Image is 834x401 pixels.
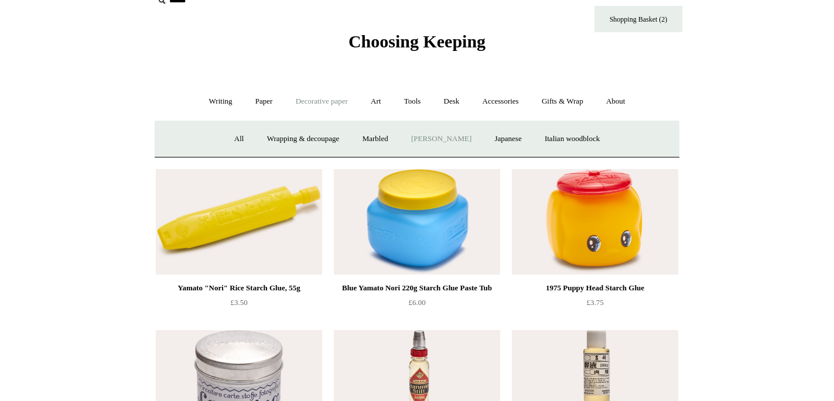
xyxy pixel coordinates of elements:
a: Shopping Basket (2) [594,6,682,32]
a: Paper [245,86,283,117]
span: £6.00 [408,298,425,307]
a: Accessories [472,86,529,117]
img: Yamato "Nori" Rice Starch Glue, 55g [156,169,322,275]
a: All [224,124,255,155]
div: 1975 Puppy Head Starch Glue [515,281,675,295]
a: About [596,86,636,117]
a: Writing [199,86,243,117]
a: Choosing Keeping [348,41,486,49]
img: 1975 Puppy Head Starch Glue [512,169,678,275]
a: Japanese [484,124,532,155]
a: Italian woodblock [534,124,610,155]
a: Yamato "Nori" Rice Starch Glue, 55g Yamato "Nori" Rice Starch Glue, 55g [156,169,322,275]
span: Choosing Keeping [348,32,486,51]
a: Blue Yamato Nori 220g Starch Glue Paste Tub Blue Yamato Nori 220g Starch Glue Paste Tub [334,169,500,275]
a: Yamato "Nori" Rice Starch Glue, 55g £3.50 [156,281,322,329]
a: Blue Yamato Nori 220g Starch Glue Paste Tub £6.00 [334,281,500,329]
a: Decorative paper [285,86,358,117]
a: [PERSON_NAME] [401,124,482,155]
div: Yamato "Nori" Rice Starch Glue, 55g [159,281,319,295]
a: Marbled [352,124,399,155]
a: Desk [433,86,470,117]
a: Art [360,86,391,117]
span: £3.50 [230,298,247,307]
img: Blue Yamato Nori 220g Starch Glue Paste Tub [334,169,500,275]
div: Blue Yamato Nori 220g Starch Glue Paste Tub [337,281,497,295]
a: 1975 Puppy Head Starch Glue £3.75 [512,281,678,329]
a: Gifts & Wrap [531,86,594,117]
a: Wrapping & decoupage [257,124,350,155]
a: Tools [394,86,432,117]
a: 1975 Puppy Head Starch Glue 1975 Puppy Head Starch Glue [512,169,678,275]
span: £3.75 [586,298,603,307]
